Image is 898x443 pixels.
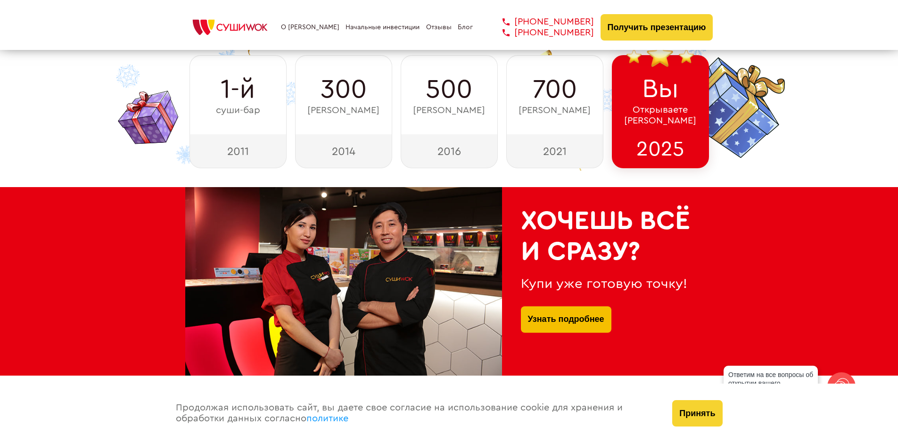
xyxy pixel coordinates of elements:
span: Вы [642,74,679,104]
span: [PERSON_NAME] [413,105,485,116]
a: О [PERSON_NAME] [281,24,339,31]
a: [PHONE_NUMBER] [488,27,594,38]
a: [PHONE_NUMBER] [488,16,594,27]
a: Отзывы [426,24,452,31]
div: 2021 [506,134,603,168]
div: Ответим на все вопросы об открытии вашего [PERSON_NAME]! [724,366,818,401]
button: Принять [672,400,722,427]
div: Купи уже готовую точку! [521,276,694,292]
button: Узнать подробнее [521,306,611,333]
span: суши-бар [216,105,260,116]
div: 2014 [295,134,392,168]
div: 2016 [401,134,498,168]
span: 500 [426,74,472,105]
div: 2011 [189,134,287,168]
button: Получить презентацию [601,14,713,41]
span: 700 [533,74,577,105]
span: [PERSON_NAME] [519,105,591,116]
a: Блог [458,24,473,31]
span: 1-й [221,74,255,105]
a: Узнать подробнее [528,306,604,333]
a: политике [306,414,348,423]
div: Продолжая использовать сайт, вы даете свое согласие на использование cookie для хранения и обрабо... [166,384,663,443]
span: [PERSON_NAME] [307,105,379,116]
a: Начальные инвестиции [346,24,420,31]
div: 2025 [612,134,709,168]
span: 300 [321,74,367,105]
h2: Хочешь всё и сразу? [521,206,694,267]
img: СУШИWOK [185,17,275,38]
span: Открываете [PERSON_NAME] [624,105,696,126]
